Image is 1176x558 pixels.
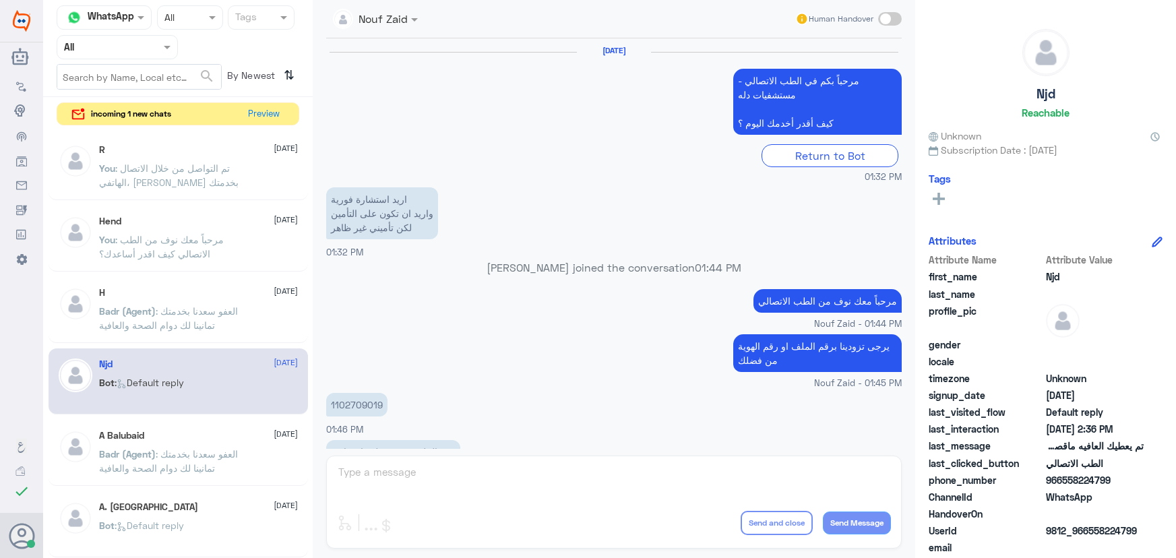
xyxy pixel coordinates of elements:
span: 01:44 PM [684,256,724,268]
span: profile_pic [929,304,1043,335]
span: ChannelId [929,490,1043,504]
p: [PERSON_NAME] joined the conversation [326,255,902,269]
span: 2025-08-10T11:36:16.741Z [1046,422,1144,436]
img: Widebot Logo [13,10,30,32]
span: : تم التواصل من خلال الاتصال الهاتفي، [PERSON_NAME] بخدمتك [99,162,239,188]
span: email [929,540,1043,555]
h6: Tags [929,173,951,185]
span: You [99,234,115,245]
i: check [13,483,30,499]
span: 2 [1046,490,1144,504]
span: last_clicked_button [929,456,1043,470]
span: Default reply [1046,405,1144,419]
span: Human Handover [809,13,873,25]
span: Unknown [1046,371,1144,385]
span: locale [929,354,1043,369]
span: 01:32 PM [868,169,902,181]
span: last_message [929,439,1043,453]
button: search [199,65,215,88]
input: Search by Name, Local etc… [57,65,221,89]
p: 10/8/2025, 1:44 PM [753,283,902,307]
span: [DATE] [274,356,298,369]
h6: [DATE] [577,46,651,55]
span: HandoverOn [929,507,1043,521]
p: 10/8/2025, 1:46 PM [326,429,460,453]
span: incoming 1 new chats [91,108,171,120]
h5: A. Turki [99,501,198,513]
span: phone_number [929,473,1043,487]
span: الطب الاتصالي [1046,456,1144,470]
span: first_name [929,270,1043,284]
h6: Attributes [929,235,977,247]
span: Unknown [929,129,981,143]
img: whatsapp.png [64,7,84,28]
span: Subscription Date : [DATE] [929,143,1163,157]
img: defaultAdmin.png [59,287,92,321]
span: Nouf Zaid - 01:45 PM [823,369,902,380]
p: 10/8/2025, 1:32 PM [733,69,902,135]
button: Send Message [823,511,891,534]
img: defaultAdmin.png [59,501,92,535]
div: Tags [233,9,257,27]
span: UserId [929,524,1043,538]
img: defaultAdmin.png [59,144,92,178]
button: Preview [242,103,285,125]
span: last_interaction [929,422,1043,436]
p: 10/8/2025, 1:32 PM [326,184,438,236]
span: gender [929,338,1043,352]
span: 2025-08-10T10:31:51.823Z [1046,388,1144,402]
img: defaultAdmin.png [59,359,92,392]
h6: Reachable [1022,106,1070,119]
span: 01:46 PM [326,415,360,424]
span: Badr (Agent) [99,448,156,460]
span: [DATE] [274,428,298,440]
h5: Njd [1036,86,1055,102]
span: Nouf Zaid - 01:44 PM [823,311,902,323]
span: [DATE] [274,214,298,226]
span: [DATE] [274,285,298,297]
img: defaultAdmin.png [1023,30,1069,75]
span: : Default reply [115,377,184,388]
span: [DATE] [274,142,298,154]
h5: A Balubaid [99,430,144,441]
span: : Default reply [115,520,184,531]
span: last_visited_flow [929,405,1043,419]
h5: Hend [99,216,121,227]
span: last_name [929,287,1043,301]
span: : مرحباً معك نوف من الطب الاتصالي كيف اقدر أساعدك؟ [99,234,224,259]
h5: H [99,287,105,299]
span: Attribute Value [1046,253,1144,267]
span: By Newest [222,64,278,91]
h5: R [99,144,105,156]
button: Send and close [741,511,813,535]
p: 10/8/2025, 1:46 PM [326,383,388,407]
span: Bot [99,377,115,388]
span: signup_date [929,388,1043,402]
img: defaultAdmin.png [1046,304,1080,338]
span: null [1046,540,1144,555]
img: defaultAdmin.png [59,216,92,249]
span: null [1046,338,1144,352]
span: : العفو سعدنا بخدمتك تمانينا لك دوام الصحة والعافية [99,305,238,331]
i: ⇅ [284,64,295,86]
span: timezone [929,371,1043,385]
p: 10/8/2025, 1:45 PM [733,326,902,364]
span: 9812_966558224799 [1046,524,1144,538]
span: 966558224799 [1046,473,1144,487]
span: search [199,68,215,84]
span: Bot [99,520,115,531]
span: تم يعطيك العافيه ماقصرتي♥️ [1046,439,1144,453]
div: Return to Bot [762,144,898,165]
span: : العفو سعدنا بخدمتك تمانينا لك دوام الصحة والعافية [99,448,238,474]
h5: Njd [99,359,113,370]
span: null [1046,354,1144,369]
span: Attribute Name [929,253,1043,267]
span: You [99,162,115,174]
img: defaultAdmin.png [59,430,92,464]
span: Njd [1046,270,1144,284]
span: 01:32 PM [326,244,360,253]
span: null [1046,507,1144,521]
span: [DATE] [274,499,298,511]
button: Avatar [9,523,34,549]
span: Badr (Agent) [99,305,156,317]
